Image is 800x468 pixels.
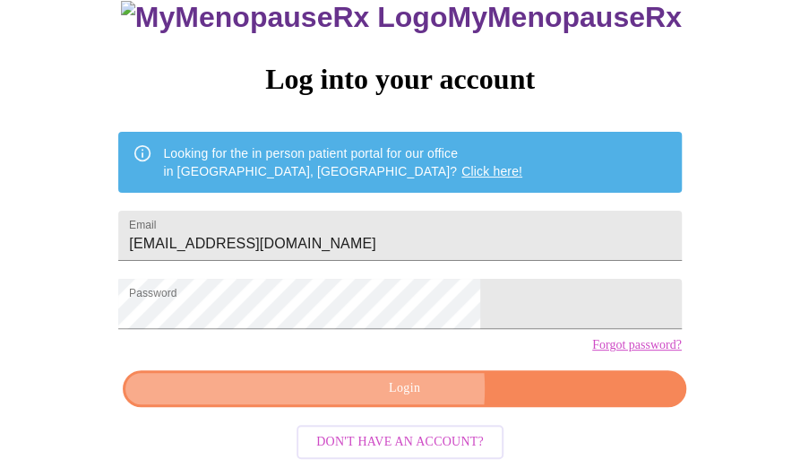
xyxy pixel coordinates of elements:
span: Login [143,377,665,400]
a: Forgot password? [592,338,682,352]
a: Click here! [461,164,522,178]
button: Login [123,370,685,407]
span: Don't have an account? [316,431,484,454]
button: Don't have an account? [297,425,503,460]
h3: MyMenopauseRx [121,1,682,34]
img: MyMenopauseRx Logo [121,1,447,34]
h3: Log into your account [118,63,681,96]
div: Looking for the in person patient portal for our office in [GEOGRAPHIC_DATA], [GEOGRAPHIC_DATA]? [163,137,522,187]
a: Don't have an account? [292,433,508,448]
